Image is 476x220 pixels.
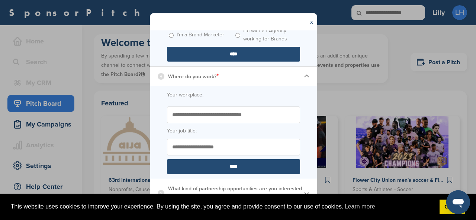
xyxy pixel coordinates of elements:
[440,200,465,214] a: dismiss cookie message
[158,190,164,197] div: 5
[344,201,376,212] a: learn more about cookies
[304,73,309,79] img: Checklist arrow 1
[168,72,219,81] p: Where do you work?
[446,190,470,214] iframe: Button to launch messaging window
[310,18,313,26] a: x
[304,191,309,196] img: Checklist arrow 2
[167,91,300,99] label: Your workplace:
[158,73,164,80] div: 4
[167,127,300,135] label: Your job title:
[243,27,300,43] label: I'm with an Agency working for Brands
[11,201,434,212] span: This website uses cookies to improve your experience. By using the site, you agree and provide co...
[177,31,224,39] label: I'm a Brand Marketer
[168,184,304,203] p: What kind of partnership opportunities are you interested in for your first campaign?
